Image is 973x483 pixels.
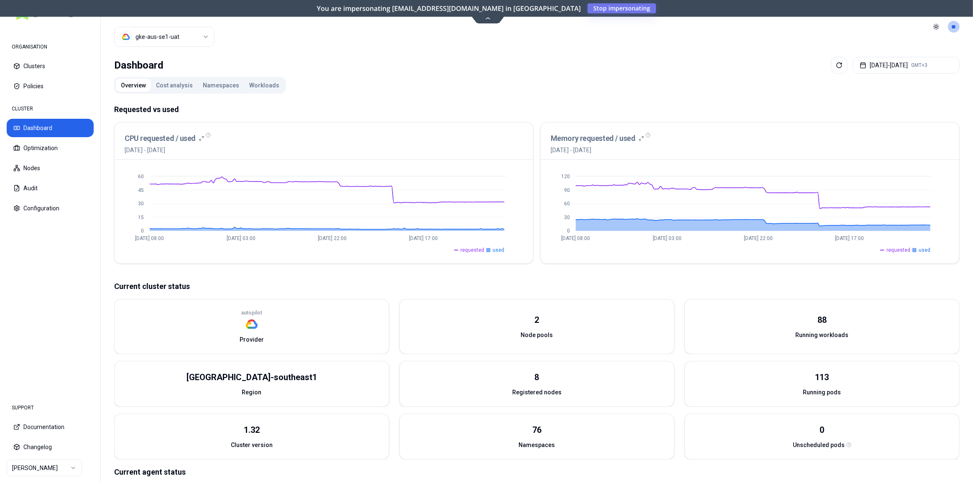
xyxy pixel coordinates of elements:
[7,100,94,117] div: CLUSTER
[242,388,262,396] span: Region
[512,388,562,396] span: Registered nodes
[817,314,827,326] div: 88
[532,424,541,436] div: 76
[318,236,347,242] tspan: [DATE] 22:00
[151,79,198,92] button: Cost analysis
[793,441,845,449] span: Unscheduled pods
[114,57,163,74] div: Dashboard
[564,187,570,193] tspan: 90
[244,79,284,92] button: Workloads
[245,318,258,330] img: gcp
[853,57,960,74] button: [DATE]-[DATE]GMT+3
[7,57,94,75] button: Clusters
[244,424,260,436] div: 1.32
[7,139,94,157] button: Optimization
[564,201,570,207] tspan: 60
[535,314,539,326] div: 2
[138,174,144,179] tspan: 60
[7,159,94,177] button: Nodes
[835,236,864,242] tspan: [DATE] 17:00
[815,371,829,383] div: 113
[7,119,94,137] button: Dashboard
[114,466,960,478] p: Current agent status
[135,33,179,41] div: gke-aus-se1-uat
[796,331,849,339] span: Running workloads
[564,215,570,220] tspan: 30
[744,236,773,242] tspan: [DATE] 22:00
[653,236,682,242] tspan: [DATE] 03:00
[198,79,244,92] button: Namespaces
[7,77,94,95] button: Policies
[138,201,144,207] tspan: 30
[493,247,504,253] span: used
[125,146,204,154] span: [DATE] - [DATE]
[241,309,262,316] p: autopilot
[7,179,94,197] button: Audit
[551,133,636,144] h3: Memory requested / used
[7,418,94,436] button: Documentation
[241,309,262,330] div: gcp
[135,236,164,242] tspan: [DATE] 08:00
[116,79,151,92] button: Overview
[535,371,539,383] div: 8
[138,187,144,193] tspan: 45
[7,399,94,416] div: SUPPORT
[460,247,484,253] span: requested
[7,199,94,217] button: Configuration
[803,388,841,396] span: Running pods
[231,441,273,449] span: Cluster version
[562,236,590,242] tspan: [DATE] 08:00
[114,27,215,47] button: Select a value
[561,174,570,179] tspan: 120
[227,236,255,242] tspan: [DATE] 03:00
[186,371,317,383] div: australia-southeast1
[114,104,960,115] p: Requested vs used
[521,331,553,339] span: Node pools
[122,33,130,41] img: gcp
[186,371,317,383] div: [GEOGRAPHIC_DATA]-southeast1
[567,228,570,234] tspan: 0
[886,247,910,253] span: requested
[7,38,94,55] div: ORGANISATION
[820,424,825,436] div: 0
[141,228,144,234] tspan: 0
[519,441,555,449] span: Namespaces
[138,215,144,220] tspan: 15
[551,146,644,154] span: [DATE] - [DATE]
[125,133,196,144] h3: CPU requested / used
[911,62,927,69] span: GMT+3
[919,247,930,253] span: used
[240,335,264,344] span: Provider
[114,281,960,292] p: Current cluster status
[409,236,438,242] tspan: [DATE] 17:00
[7,438,94,456] button: Changelog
